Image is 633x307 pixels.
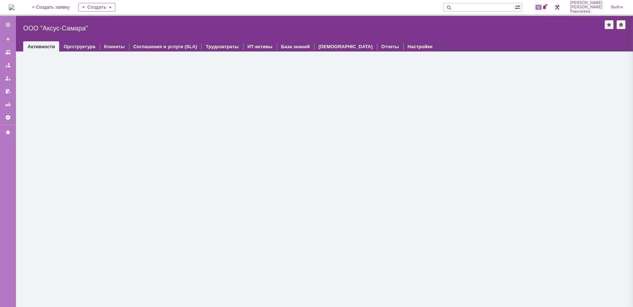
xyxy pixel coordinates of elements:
[408,44,433,49] a: Настройки
[553,3,562,12] a: Перейти в интерфейс администратора
[2,46,14,58] a: Заявки на командах
[617,20,625,29] div: Сделать домашней страницей
[515,3,522,10] span: Расширенный поиск
[133,44,197,49] a: Соглашения и услуги (SLA)
[381,44,399,49] a: Отчеты
[2,112,14,123] a: Настройки
[9,4,15,10] img: logo
[535,5,542,10] span: 6
[23,25,605,32] div: ООО "Аксус-Самара"
[318,44,373,49] a: [DEMOGRAPHIC_DATA]
[2,72,14,84] a: Мои заявки
[570,1,603,5] span: [PERSON_NAME]
[206,44,239,49] a: Трудозатраты
[28,44,55,49] a: Активности
[9,4,15,10] a: Перейти на домашнюю страницу
[570,9,603,14] span: Равилевна
[2,99,14,110] a: Отчеты
[104,44,125,49] a: Клиенты
[63,44,95,49] a: Оргструктура
[570,5,603,9] span: [PERSON_NAME]
[2,86,14,97] a: Мои согласования
[78,3,115,12] div: Создать
[2,59,14,71] a: Заявки в моей ответственности
[605,20,613,29] div: Добавить в избранное
[247,44,272,49] a: ИТ-активы
[2,33,14,45] a: Создать заявку
[281,44,310,49] a: База знаний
